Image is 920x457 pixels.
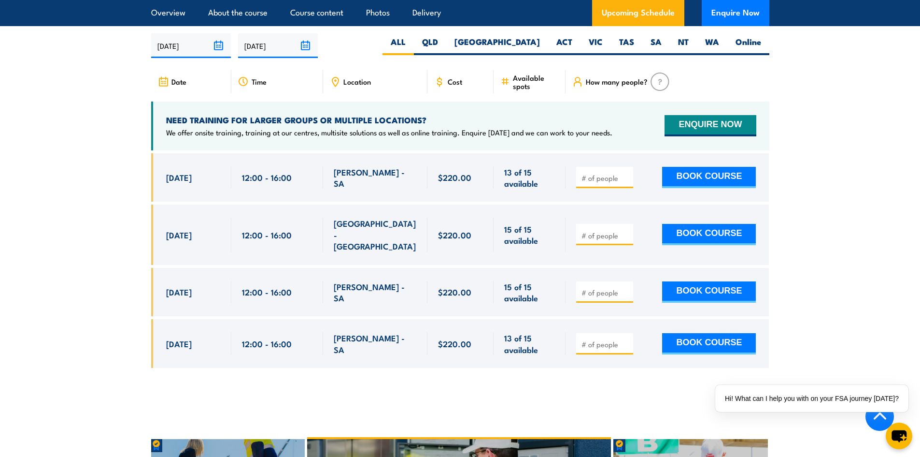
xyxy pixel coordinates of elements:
span: 15 of 15 available [504,281,555,304]
span: [PERSON_NAME] - SA [334,281,417,304]
label: QLD [414,36,446,55]
label: WA [697,36,727,55]
span: 12:00 - 16:00 [242,338,292,349]
span: [DATE] [166,172,192,183]
input: # of people [581,173,630,183]
label: Online [727,36,769,55]
span: [GEOGRAPHIC_DATA] - [GEOGRAPHIC_DATA] [334,218,417,251]
button: BOOK COURSE [662,333,756,354]
label: [GEOGRAPHIC_DATA] [446,36,548,55]
button: BOOK COURSE [662,167,756,188]
label: VIC [580,36,611,55]
span: Location [343,77,371,86]
span: 12:00 - 16:00 [242,286,292,297]
label: ALL [382,36,414,55]
span: [PERSON_NAME] - SA [334,166,417,189]
span: Time [252,77,267,86]
input: From date [151,33,231,58]
span: [DATE] [166,229,192,240]
button: BOOK COURSE [662,224,756,245]
label: ACT [548,36,580,55]
span: [DATE] [166,286,192,297]
span: [DATE] [166,338,192,349]
label: SA [642,36,670,55]
span: $220.00 [438,286,471,297]
span: 12:00 - 16:00 [242,172,292,183]
button: ENQUIRE NOW [665,115,756,136]
span: 13 of 15 available [504,166,555,189]
button: chat-button [886,423,912,449]
span: 15 of 15 available [504,223,555,246]
div: Hi! What can I help you with on your FSA journey [DATE]? [715,385,908,412]
span: 13 of 15 available [504,332,555,355]
label: NT [670,36,697,55]
span: $220.00 [438,172,471,183]
input: # of people [581,339,630,349]
span: Cost [448,77,462,86]
span: $220.00 [438,338,471,349]
label: TAS [611,36,642,55]
span: Available spots [513,74,559,90]
span: $220.00 [438,229,471,240]
input: # of people [581,231,630,240]
span: [PERSON_NAME] - SA [334,332,417,355]
span: Date [171,77,186,86]
button: BOOK COURSE [662,281,756,303]
span: How many people? [586,77,648,86]
span: 12:00 - 16:00 [242,229,292,240]
input: To date [238,33,318,58]
input: # of people [581,288,630,297]
p: We offer onsite training, training at our centres, multisite solutions as well as online training... [166,128,612,137]
h4: NEED TRAINING FOR LARGER GROUPS OR MULTIPLE LOCATIONS? [166,115,612,125]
